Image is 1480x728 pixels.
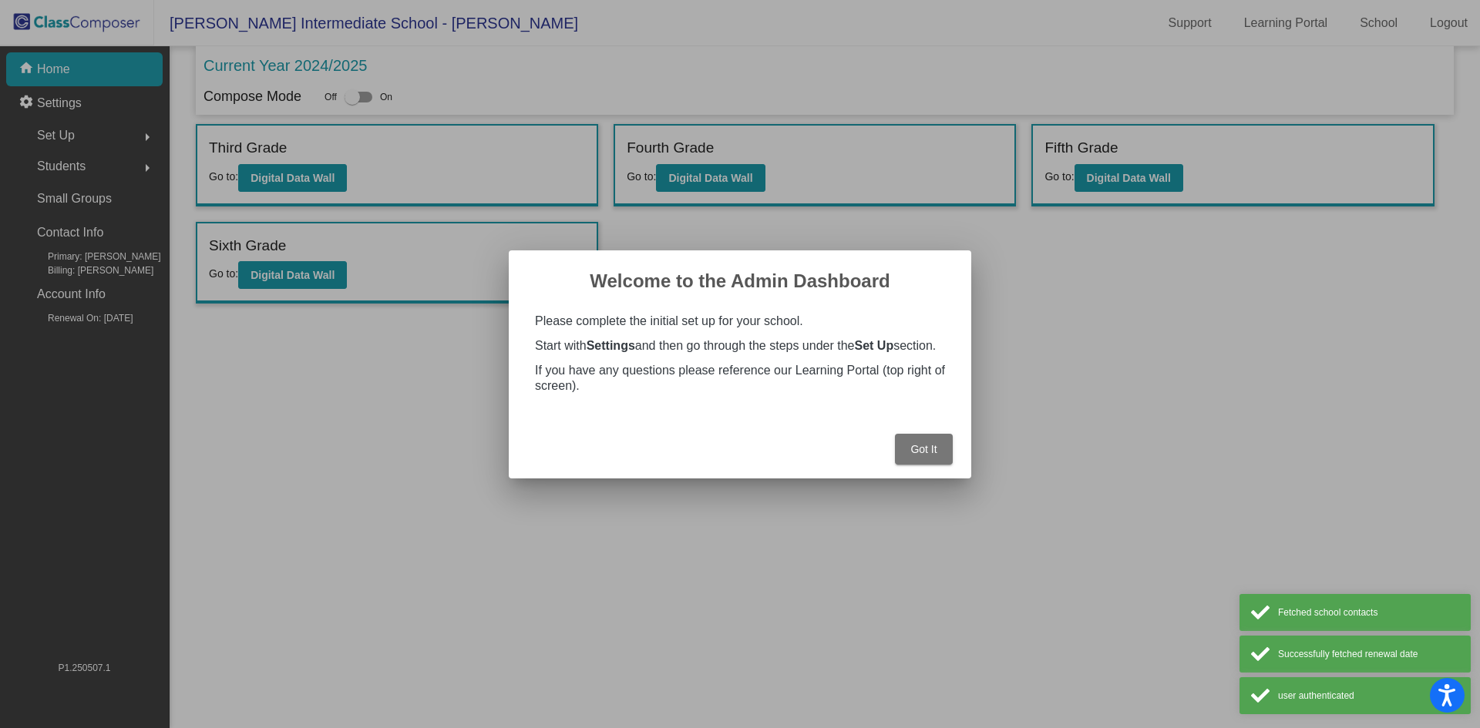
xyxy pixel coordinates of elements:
[1278,606,1459,619] div: Fetched school contacts
[527,269,953,294] h2: Welcome to the Admin Dashboard
[1278,647,1459,661] div: Successfully fetched renewal date
[1278,689,1459,703] div: user authenticated
[535,314,945,329] p: Please complete the initial set up for your school.
[535,338,945,354] p: Start with and then go through the steps under the section.
[535,363,945,394] p: If you have any questions please reference our Learning Portal (top right of screen).
[587,339,635,352] b: Settings
[910,443,937,455] span: Got It
[895,434,953,465] button: Got It
[854,339,893,352] b: Set Up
